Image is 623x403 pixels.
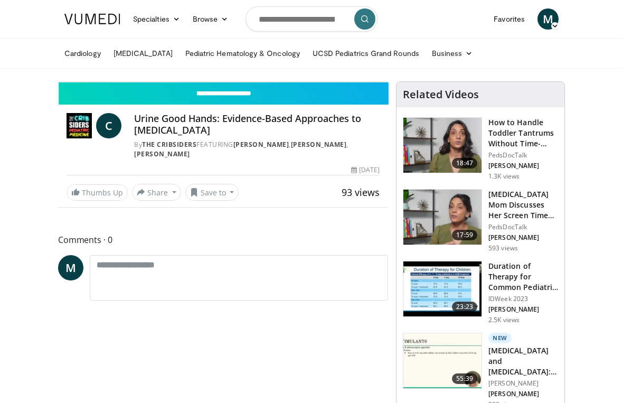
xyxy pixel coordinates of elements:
a: UCSD Pediatrics Grand Rounds [306,43,426,64]
a: Thumbs Up [67,184,128,201]
p: [PERSON_NAME] [488,305,558,314]
span: 93 views [342,186,380,199]
a: M [58,255,83,280]
span: 55:39 [452,373,477,384]
p: PedsDocTalk [488,223,558,231]
span: 18:47 [452,158,477,168]
p: [PERSON_NAME] [488,233,558,242]
span: 17:59 [452,230,477,240]
a: C [96,113,121,138]
a: M [537,8,559,30]
a: Browse [186,8,235,30]
img: 50ea502b-14b0-43c2-900c-1755f08e888a.150x105_q85_crop-smart_upscale.jpg [403,118,482,173]
span: 23:23 [452,302,477,312]
a: [PERSON_NAME] [291,140,347,149]
p: [PERSON_NAME] [488,162,558,170]
p: 593 views [488,244,518,252]
p: [PERSON_NAME] [488,379,558,388]
h3: How to Handle Toddler Tantrums Without Time-Outs: A Pediatrician’s S… [488,117,558,149]
p: New [488,333,512,343]
img: The Cribsiders [67,113,92,138]
h3: [MEDICAL_DATA] Mom Discusses Her Screen Time Approach for Her Preschoo… [488,189,558,221]
h3: Duration of Therapy for Common Pediatric Infections: How Long Can Yo… [488,261,558,293]
a: [MEDICAL_DATA] [107,43,179,64]
a: 17:59 [MEDICAL_DATA] Mom Discusses Her Screen Time Approach for Her Preschoo… PedsDocTalk [PERSON... [403,189,558,252]
a: Cardiology [58,43,107,64]
p: 1.3K views [488,172,520,181]
img: VuMedi Logo [64,14,120,24]
div: By FEATURING , , [134,140,380,159]
img: e1c5528f-ea3e-4198-aec8-51b2a8490044.150x105_q85_crop-smart_upscale.jpg [403,261,482,316]
a: [PERSON_NAME] [233,140,289,149]
button: Save to [185,184,239,201]
img: 545bfb05-4c46-43eb-a600-77e1c8216bd9.150x105_q85_crop-smart_upscale.jpg [403,190,482,245]
h3: [MEDICAL_DATA] and [MEDICAL_DATA]: Stimming and Stimulants [488,345,558,377]
a: 23:23 Duration of Therapy for Common Pediatric Infections: How Long Can Yo… IDWeek 2023 [PERSON_N... [403,261,558,324]
a: Business [426,43,479,64]
img: d36e463e-79e1-402d-9e36-b355bbb887a9.150x105_q85_crop-smart_upscale.jpg [403,333,482,388]
input: Search topics, interventions [246,6,377,32]
p: PedsDocTalk [488,151,558,160]
h4: Related Videos [403,88,479,101]
button: Share [132,184,181,201]
div: [DATE] [351,165,380,175]
a: The Cribsiders [142,140,196,149]
p: IDWeek 2023 [488,295,558,303]
a: Favorites [487,8,531,30]
p: 2.5K views [488,316,520,324]
a: [PERSON_NAME] [134,149,190,158]
a: Pediatric Hematology & Oncology [179,43,306,64]
p: [PERSON_NAME] [488,390,558,398]
h4: Urine Good Hands: Evidence-Based Approaches to [MEDICAL_DATA] [134,113,380,136]
a: Specialties [127,8,186,30]
a: 18:47 How to Handle Toddler Tantrums Without Time-Outs: A Pediatrician’s S… PedsDocTalk [PERSON_N... [403,117,558,181]
span: Comments 0 [58,233,388,247]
